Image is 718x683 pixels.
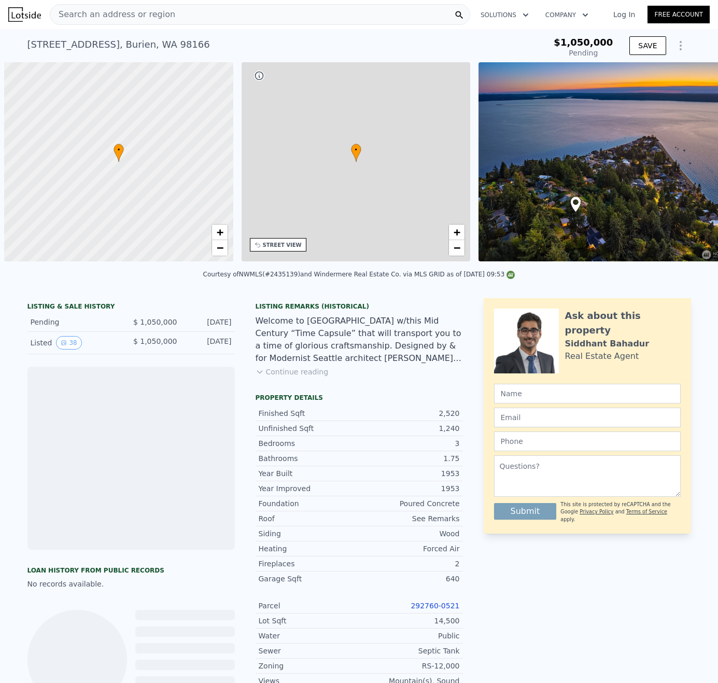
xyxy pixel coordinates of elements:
[359,513,460,524] div: See Remarks
[359,646,460,656] div: Septic Tank
[259,483,359,494] div: Year Improved
[560,501,680,523] div: This site is protected by reCAPTCHA and the Google and apply.
[351,145,361,155] span: •
[359,631,460,641] div: Public
[359,498,460,509] div: Poured Concrete
[565,309,681,338] div: Ask about this property
[259,543,359,554] div: Heating
[259,453,359,464] div: Bathrooms
[449,240,464,256] a: Zoom out
[259,408,359,419] div: Finished Sqft
[565,350,639,363] div: Real Estate Agent
[259,661,359,671] div: Zoning
[203,271,515,278] div: Courtesy of NWMLS (#2435139) and Windermere Real Estate Co. via MLS GRID as of [DATE] 09:53
[186,336,232,350] div: [DATE]
[56,336,81,350] button: View historical data
[133,318,177,326] span: $ 1,050,000
[259,498,359,509] div: Foundation
[359,543,460,554] div: Forced Air
[472,6,537,24] button: Solutions
[27,37,210,52] div: [STREET_ADDRESS] , Burien , WA 98166
[114,144,124,162] div: •
[259,513,359,524] div: Roof
[670,35,691,56] button: Show Options
[454,226,460,239] span: +
[359,423,460,434] div: 1,240
[554,37,613,48] span: $1,050,000
[259,438,359,449] div: Bedrooms
[494,503,557,520] button: Submit
[259,559,359,569] div: Fireplaces
[359,468,460,479] div: 1953
[256,315,463,365] div: Welcome to [GEOGRAPHIC_DATA] w/this Mid Century “Time Capsule” that will transport you to a time ...
[494,408,681,427] input: Email
[506,271,515,279] img: NWMLS Logo
[647,6,710,23] a: Free Account
[133,337,177,345] span: $ 1,050,000
[449,225,464,240] a: Zoom in
[359,408,460,419] div: 2,520
[31,336,123,350] div: Listed
[601,9,647,20] a: Log In
[31,317,123,327] div: Pending
[554,48,613,58] div: Pending
[212,225,228,240] a: Zoom in
[359,616,460,626] div: 14,500
[256,394,463,402] div: Property details
[359,661,460,671] div: RS-12,000
[212,240,228,256] a: Zoom out
[359,483,460,494] div: 1953
[259,646,359,656] div: Sewer
[359,528,460,539] div: Wood
[259,631,359,641] div: Water
[256,367,329,377] button: Continue reading
[27,579,235,589] div: No records available.
[359,559,460,569] div: 2
[114,145,124,155] span: •
[629,36,666,55] button: SAVE
[351,144,361,162] div: •
[359,574,460,584] div: 640
[27,566,235,575] div: Loan history from public records
[50,8,175,21] span: Search an address or region
[411,602,459,610] a: 292760-0521
[580,509,613,514] a: Privacy Policy
[259,574,359,584] div: Garage Sqft
[186,317,232,327] div: [DATE]
[537,6,597,24] button: Company
[263,241,302,249] div: STREET VIEW
[359,453,460,464] div: 1.75
[494,384,681,403] input: Name
[626,509,667,514] a: Terms of Service
[259,601,359,611] div: Parcel
[359,438,460,449] div: 3
[8,7,41,22] img: Lotside
[565,338,650,350] div: Siddhant Bahadur
[27,302,235,313] div: LISTING & SALE HISTORY
[454,241,460,254] span: −
[494,431,681,451] input: Phone
[259,468,359,479] div: Year Built
[259,616,359,626] div: Lot Sqft
[216,241,223,254] span: −
[256,302,463,311] div: Listing Remarks (Historical)
[259,423,359,434] div: Unfinished Sqft
[216,226,223,239] span: +
[259,528,359,539] div: Siding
